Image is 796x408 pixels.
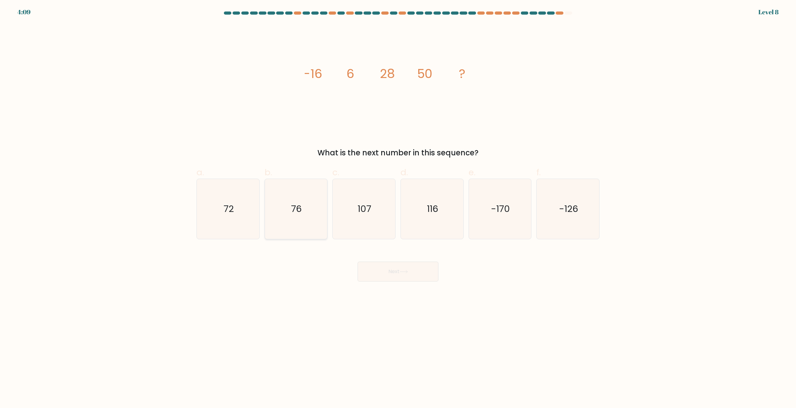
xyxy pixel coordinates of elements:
text: 76 [291,203,302,215]
span: e. [469,166,475,178]
span: f. [536,166,541,178]
button: Next [358,262,438,282]
span: b. [265,166,272,178]
tspan: 50 [417,65,433,82]
span: c. [332,166,339,178]
text: -126 [559,203,578,215]
text: 72 [224,203,234,215]
span: d. [400,166,408,178]
tspan: 28 [380,65,395,82]
span: a. [197,166,204,178]
tspan: 6 [346,65,354,82]
text: -170 [491,203,510,215]
text: 116 [427,203,438,215]
div: What is the next number in this sequence? [200,147,596,158]
div: Level 8 [758,7,779,17]
tspan: ? [459,65,465,82]
text: 107 [358,203,372,215]
div: 4:09 [17,7,30,17]
tspan: -16 [303,65,322,82]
